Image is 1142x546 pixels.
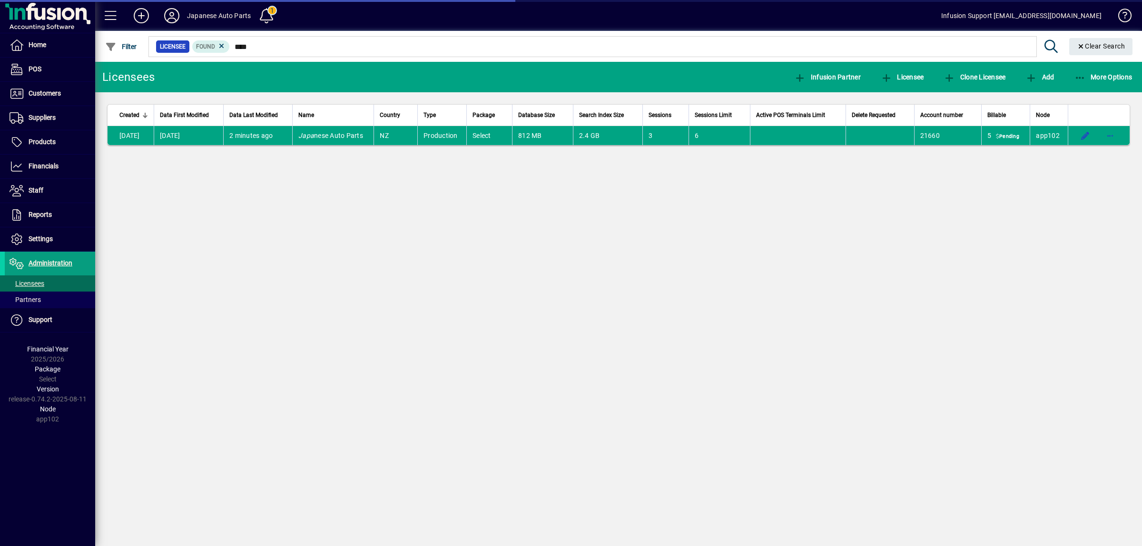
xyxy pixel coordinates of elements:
[5,227,95,251] a: Settings
[1023,68,1056,86] button: Add
[573,126,642,145] td: 2.4 GB
[642,126,689,145] td: 3
[1036,110,1062,120] div: Node
[5,155,95,178] a: Financials
[37,385,59,393] span: Version
[229,110,286,120] div: Data Last Modified
[579,110,624,120] span: Search Index Size
[920,110,976,120] div: Account number
[5,292,95,308] a: Partners
[298,110,314,120] span: Name
[1077,42,1125,50] span: Clear Search
[10,280,44,287] span: Licensees
[10,296,41,303] span: Partners
[518,110,555,120] span: Database Size
[473,110,495,120] span: Package
[29,89,61,97] span: Customers
[5,58,95,81] a: POS
[5,179,95,203] a: Staff
[423,110,436,120] span: Type
[5,82,95,106] a: Customers
[689,126,750,145] td: 6
[881,73,924,81] span: Licensee
[160,110,217,120] div: Data First Modified
[102,69,155,85] div: Licensees
[473,110,506,120] div: Package
[298,110,368,120] div: Name
[108,126,154,145] td: [DATE]
[649,110,671,120] span: Sessions
[1069,38,1133,55] button: Clear
[40,405,56,413] span: Node
[756,110,840,120] div: Active POS Terminals Limit
[187,8,251,23] div: Japanese Auto Parts
[1078,128,1093,143] button: Edit
[29,211,52,218] span: Reports
[119,110,139,120] span: Created
[29,138,56,146] span: Products
[160,42,186,51] span: Licensee
[229,110,278,120] span: Data Last Modified
[5,33,95,57] a: Home
[987,110,1006,120] span: Billable
[944,73,1005,81] span: Clone Licensee
[29,114,56,121] span: Suppliers
[695,110,744,120] div: Sessions Limit
[987,110,1024,120] div: Billable
[380,110,412,120] div: Country
[154,126,223,145] td: [DATE]
[35,365,60,373] span: Package
[1074,73,1132,81] span: More Options
[5,106,95,130] a: Suppliers
[1103,128,1118,143] button: More options
[223,126,292,145] td: 2 minutes ago
[157,7,187,24] button: Profile
[298,132,363,139] span: nese Auto Parts
[29,235,53,243] span: Settings
[126,7,157,24] button: Add
[105,43,137,50] span: Filter
[579,110,637,120] div: Search Index Size
[417,126,466,145] td: Production
[103,38,139,55] button: Filter
[518,110,567,120] div: Database Size
[5,130,95,154] a: Products
[29,162,59,170] span: Financials
[29,259,72,267] span: Administration
[792,68,863,86] button: Infusion Partner
[512,126,573,145] td: 812 MB
[852,110,908,120] div: Delete Requested
[756,110,825,120] span: Active POS Terminals Limit
[423,110,461,120] div: Type
[649,110,683,120] div: Sessions
[5,203,95,227] a: Reports
[27,345,69,353] span: Financial Year
[914,126,982,145] td: 21660
[852,110,896,120] span: Delete Requested
[29,186,43,194] span: Staff
[119,110,148,120] div: Created
[878,68,926,86] button: Licensee
[1036,110,1050,120] span: Node
[466,126,512,145] td: Select
[160,110,209,120] span: Data First Modified
[29,316,52,323] span: Support
[994,133,1021,140] span: Pending
[941,8,1102,23] div: Infusion Support [EMAIL_ADDRESS][DOMAIN_NAME]
[920,110,963,120] span: Account number
[981,126,1030,145] td: 5
[5,275,95,292] a: Licensees
[374,126,417,145] td: NZ
[29,65,41,73] span: POS
[695,110,732,120] span: Sessions Limit
[298,132,314,139] em: Japa
[5,308,95,332] a: Support
[192,40,230,53] mat-chip: Found Status: Found
[941,68,1008,86] button: Clone Licensee
[1072,68,1135,86] button: More Options
[196,43,215,50] span: Found
[380,110,400,120] span: Country
[29,41,46,49] span: Home
[1025,73,1054,81] span: Add
[1036,132,1060,139] span: app102.prod.infusionbusinesssoftware.com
